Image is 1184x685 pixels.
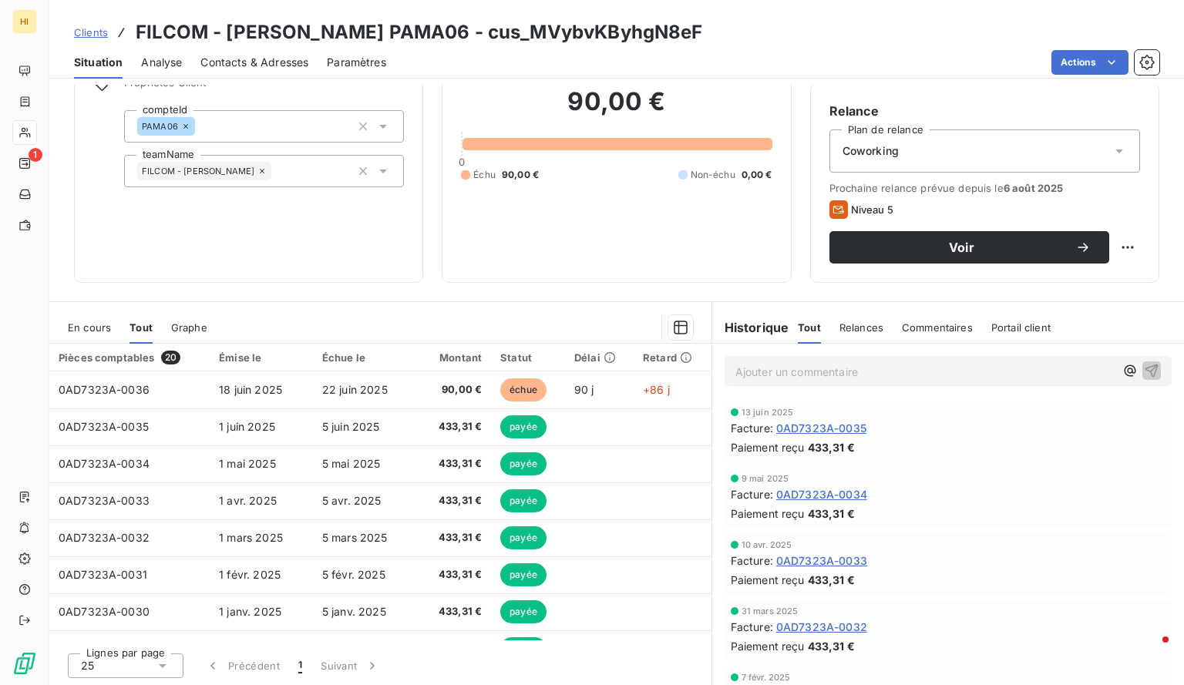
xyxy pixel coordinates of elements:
[829,231,1109,264] button: Voir
[776,619,867,635] span: 0AD7323A-0032
[59,457,150,470] span: 0AD7323A-0034
[196,650,289,682] button: Précédent
[219,494,277,507] span: 1 avr. 2025
[59,568,147,581] span: 0AD7323A-0031
[742,606,799,616] span: 31 mars 2025
[322,494,382,507] span: 5 avr. 2025
[808,638,855,654] span: 433,31 €
[59,351,200,364] div: Pièces comptables
[731,420,773,436] span: Facture :
[731,552,773,569] span: Facture :
[161,351,180,364] span: 20
[742,408,794,417] span: 13 juin 2025
[219,457,276,470] span: 1 mai 2025
[74,55,123,70] span: Situation
[500,600,547,623] span: payée
[808,572,855,588] span: 433,31 €
[322,383,388,396] span: 22 juin 2025
[200,55,308,70] span: Contacts & Adresses
[902,321,973,334] span: Commentaires
[68,321,111,334] span: En cours
[219,531,283,544] span: 1 mars 2025
[742,474,789,483] span: 9 mai 2025
[171,321,207,334] span: Graphe
[74,26,108,39] span: Clients
[839,321,883,334] span: Relances
[136,18,703,46] h3: FILCOM - [PERSON_NAME] PAMA06 - cus_MVybvKByhgN8eF
[643,351,702,364] div: Retard
[731,486,773,502] span: Facture :
[500,563,547,586] span: payée
[425,493,483,509] span: 433,31 €
[298,658,302,673] span: 1
[425,382,483,398] span: 90,00 €
[1051,50,1128,75] button: Actions
[829,102,1140,120] h6: Relance
[843,143,899,159] span: Coworking
[851,203,893,216] span: Niveau 5
[322,605,386,618] span: 5 janv. 2025
[322,351,407,364] div: Échue le
[691,168,735,182] span: Non-échu
[289,650,311,682] button: 1
[311,650,389,682] button: Suivant
[1004,182,1064,194] span: 6 août 2025
[731,505,805,522] span: Paiement reçu
[425,530,483,546] span: 433,31 €
[848,241,1075,254] span: Voir
[500,489,547,512] span: payée
[776,486,867,502] span: 0AD7323A-0034
[322,568,385,581] span: 5 févr. 2025
[731,638,805,654] span: Paiement reçu
[798,321,821,334] span: Tout
[327,55,386,70] span: Paramètres
[195,119,207,133] input: Ajouter une valeur
[742,168,772,182] span: 0,00 €
[459,156,465,168] span: 0
[461,86,772,133] h2: 90,00 €
[59,420,149,433] span: 0AD7323A-0035
[219,383,282,396] span: 18 juin 2025
[731,439,805,455] span: Paiement reçu
[59,531,150,544] span: 0AD7323A-0032
[322,531,388,544] span: 5 mars 2025
[219,605,281,618] span: 1 janv. 2025
[425,604,483,620] span: 433,31 €
[500,452,547,475] span: payée
[742,540,792,549] span: 10 avr. 2025
[219,351,304,364] div: Émise le
[500,415,547,438] span: payée
[219,420,275,433] span: 1 juin 2025
[322,420,380,433] span: 5 juin 2025
[1132,633,1169,670] iframe: Intercom live chat
[731,619,773,635] span: Facture :
[425,456,483,472] span: 433,31 €
[742,673,791,682] span: 7 févr. 2025
[142,122,178,131] span: PAMA06
[776,552,867,569] span: 0AD7323A-0033
[129,321,153,334] span: Tout
[322,457,381,470] span: 5 mai 2025
[500,378,547,401] span: échue
[59,605,150,618] span: 0AD7323A-0030
[142,166,254,176] span: FILCOM - [PERSON_NAME]
[81,658,94,673] span: 25
[425,567,483,583] span: 433,31 €
[59,383,150,396] span: 0AD7323A-0036
[59,494,150,507] span: 0AD7323A-0033
[271,164,284,178] input: Ajouter une valeur
[500,526,547,549] span: payée
[74,25,108,40] a: Clients
[502,168,539,182] span: 90,00 €
[124,76,404,98] span: Propriétés Client
[991,321,1051,334] span: Portail client
[643,383,670,396] span: +86 j
[574,383,594,396] span: 90 j
[29,148,42,162] span: 1
[12,651,37,676] img: Logo LeanPay
[731,572,805,588] span: Paiement reçu
[12,9,37,34] div: HI
[141,55,182,70] span: Analyse
[473,168,496,182] span: Échu
[712,318,789,337] h6: Historique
